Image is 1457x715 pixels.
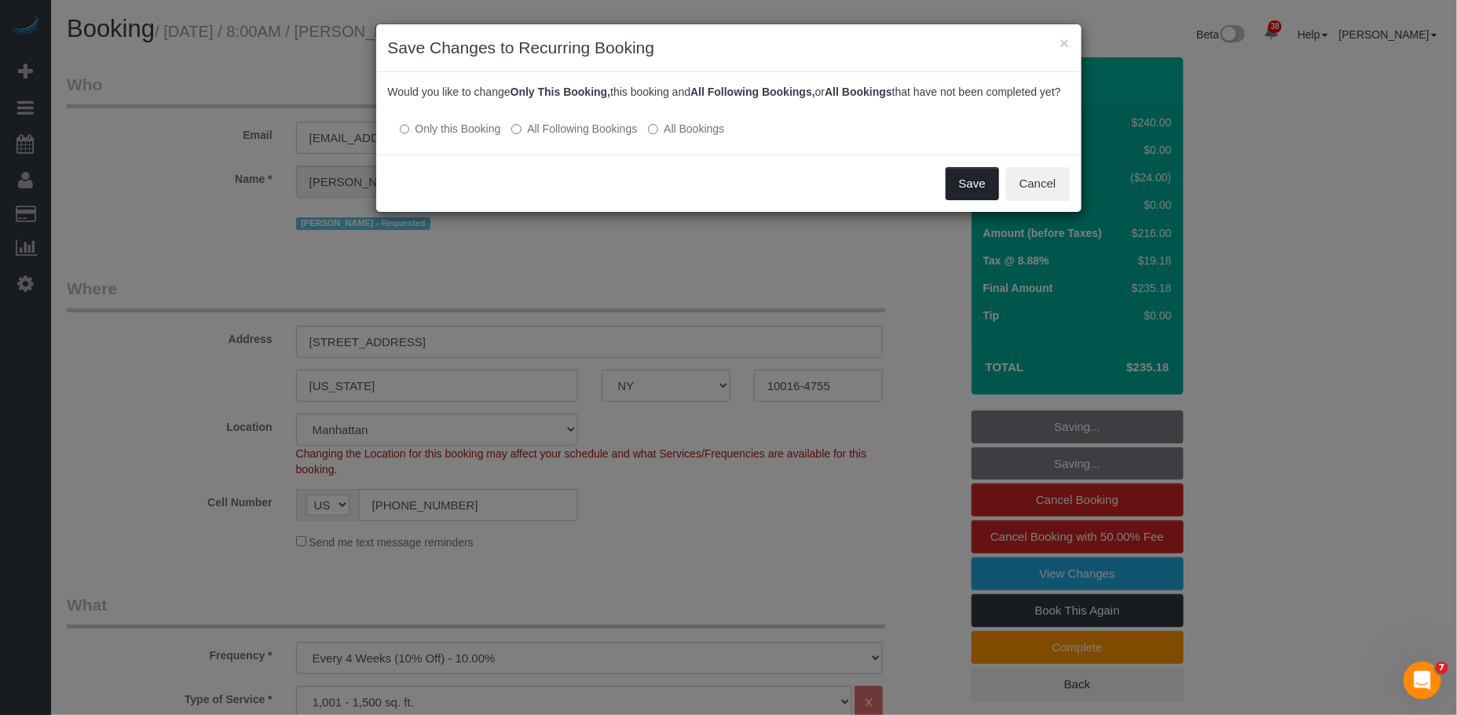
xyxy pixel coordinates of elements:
label: This and all the bookings after it will be changed. [511,121,637,137]
button: Cancel [1006,167,1070,200]
span: 7 [1436,662,1448,674]
p: Would you like to change this booking and or that have not been completed yet? [388,84,1070,100]
b: All Bookings [825,86,892,98]
b: All Following Bookings, [690,86,815,98]
b: Only This Booking, [511,86,611,98]
button: Save [946,167,999,200]
input: Only this Booking [400,124,410,134]
button: × [1060,35,1069,51]
input: All Bookings [648,124,658,134]
input: All Following Bookings [511,124,522,134]
label: All bookings that have not been completed yet will be changed. [648,121,724,137]
h3: Save Changes to Recurring Booking [388,36,1070,60]
label: All other bookings in the series will remain the same. [400,121,501,137]
iframe: Intercom live chat [1404,662,1441,699]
